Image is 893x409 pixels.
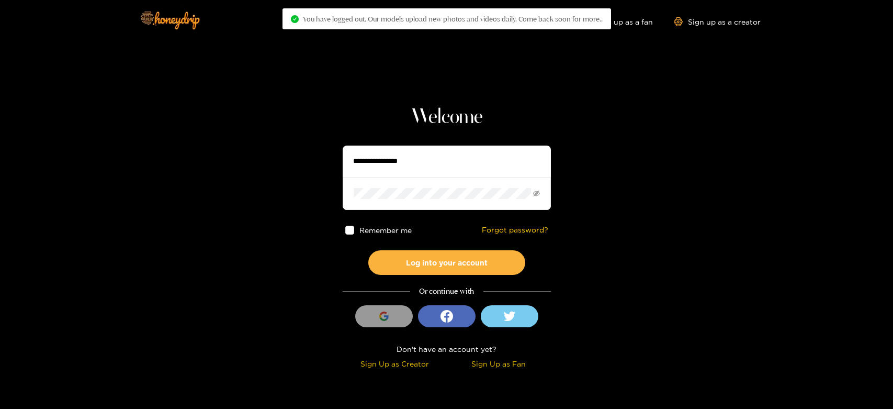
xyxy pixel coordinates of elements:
[449,358,548,370] div: Sign Up as Fan
[674,17,761,26] a: Sign up as a creator
[343,285,551,297] div: Or continue with
[482,226,548,235] a: Forgot password?
[581,17,653,26] a: Sign up as a fan
[368,250,525,275] button: Log into your account
[345,358,444,370] div: Sign Up as Creator
[303,15,603,23] span: You have logged out. Our models upload new photos and videos daily. Come back soon for more..
[343,343,551,355] div: Don't have an account yet?
[359,226,411,234] span: Remember me
[291,15,299,23] span: check-circle
[343,105,551,130] h1: Welcome
[533,190,540,197] span: eye-invisible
